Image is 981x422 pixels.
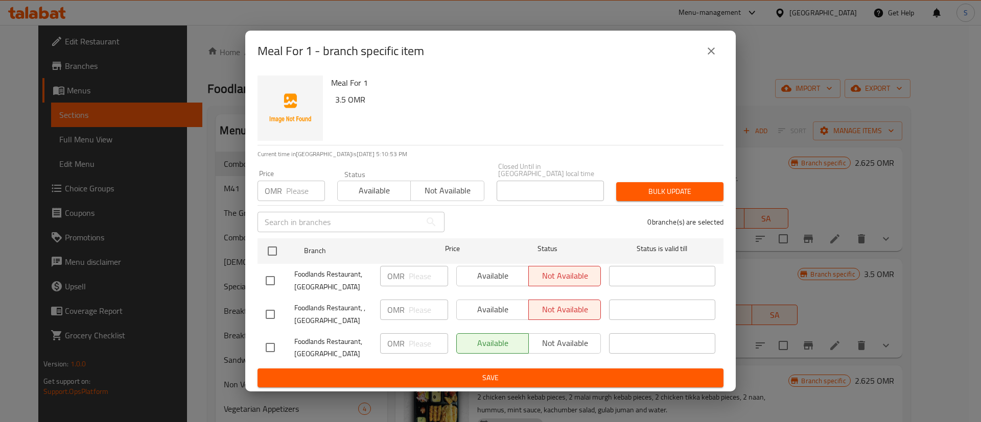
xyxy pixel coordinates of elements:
input: Please enter price [409,333,448,354]
span: Branch [304,244,410,257]
span: Bulk update [624,185,715,198]
button: close [699,39,723,63]
input: Please enter price [409,266,448,286]
span: Status is valid till [609,242,715,255]
h6: 3.5 OMR [335,92,715,107]
p: OMR [387,304,405,316]
span: Foodlands Restaurant, [GEOGRAPHIC_DATA] [294,335,372,361]
img: Meal For 1 [258,76,323,141]
span: Price [418,242,486,255]
button: Save [258,368,723,387]
span: Not available [415,183,480,198]
span: Save [266,371,715,384]
button: Not available [410,181,484,201]
p: OMR [387,270,405,282]
input: Search in branches [258,212,421,232]
p: Current time in [GEOGRAPHIC_DATA] is [DATE] 5:10:53 PM [258,150,723,159]
span: Status [495,242,601,255]
p: 0 branche(s) are selected [647,217,723,227]
span: Foodlands Restaurant, ,[GEOGRAPHIC_DATA] [294,302,372,327]
p: OMR [387,337,405,350]
button: Bulk update [616,182,723,201]
input: Please enter price [286,181,325,201]
h6: Meal For 1 [331,76,715,90]
h2: Meal For 1 - branch specific item [258,43,424,59]
button: Available [337,181,411,201]
p: OMR [265,185,282,197]
span: Foodlands Restaurant, [GEOGRAPHIC_DATA] [294,268,372,293]
input: Please enter price [409,300,448,320]
span: Available [342,183,407,198]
